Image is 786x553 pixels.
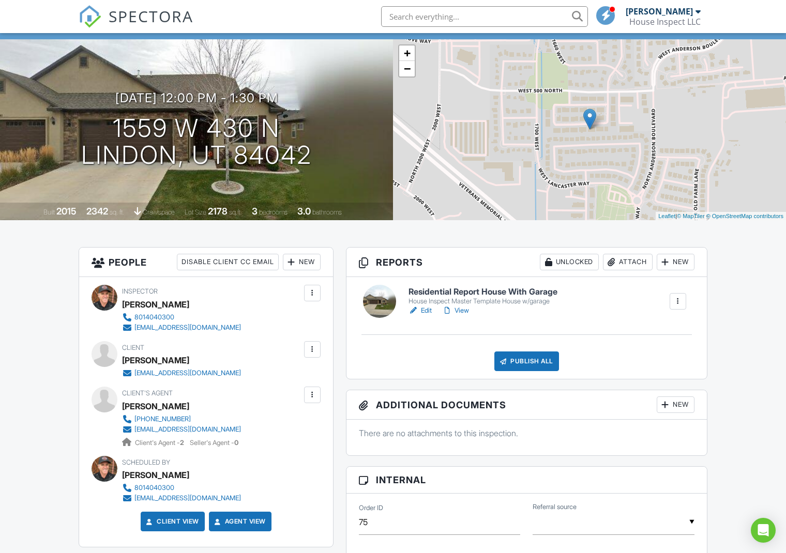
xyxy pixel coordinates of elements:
[494,351,559,371] div: Publish All
[346,467,707,494] h3: Internal
[144,516,199,527] a: Client View
[359,503,383,513] label: Order ID
[213,516,266,527] a: Agent View
[751,518,776,543] div: Open Intercom Messenger
[122,352,189,368] div: [PERSON_NAME]
[86,206,108,217] div: 2342
[79,248,333,277] h3: People
[122,458,170,466] span: Scheduled By
[115,91,278,105] h3: [DATE] 12:00 pm - 1:30 pm
[190,439,238,447] span: Seller's Agent -
[122,287,158,295] span: Inspector
[79,14,193,36] a: SPECTORA
[185,208,206,216] span: Lot Size
[134,369,241,377] div: [EMAIL_ADDRESS][DOMAIN_NAME]
[180,439,184,447] strong: 2
[706,213,783,219] a: © OpenStreetMap contributors
[409,287,557,297] h6: Residential Report House With Garage
[135,439,186,447] span: Client's Agent -
[399,61,415,76] a: Zoom out
[312,208,342,216] span: bathrooms
[122,414,241,424] a: [PHONE_NUMBER]
[409,287,557,305] a: Residential Report House With Garage House Inspect Master Template House w/garage
[134,415,191,423] div: [PHONE_NUMBER]
[399,45,415,61] a: Zoom in
[283,254,321,270] div: New
[122,398,189,414] a: [PERSON_NAME]
[122,297,189,312] div: [PERSON_NAME]
[259,208,288,216] span: bedrooms
[658,213,675,219] a: Leaflet
[122,312,241,322] a: 8014040300
[122,389,173,397] span: Client's Agent
[626,6,693,17] div: [PERSON_NAME]
[134,425,241,434] div: [EMAIL_ADDRESS][DOMAIN_NAME]
[359,427,694,439] p: There are no attachments to this inspection.
[110,208,124,216] span: sq. ft.
[134,484,174,492] div: 8014040300
[656,212,786,221] div: |
[43,208,55,216] span: Built
[533,502,577,512] label: Referral source
[134,313,174,321] div: 8014040300
[122,322,241,333] a: [EMAIL_ADDRESS][DOMAIN_NAME]
[143,208,175,216] span: crawlspace
[603,254,653,270] div: Attach
[657,396,694,413] div: New
[109,5,193,27] span: SPECTORA
[134,494,241,502] div: [EMAIL_ADDRESS][DOMAIN_NAME]
[122,467,189,483] div: [PERSON_NAME]
[79,5,101,28] img: The Best Home Inspection Software - Spectora
[252,206,258,217] div: 3
[297,206,311,217] div: 3.0
[677,213,705,219] a: © MapTiler
[122,483,241,493] a: 8014040300
[540,254,599,270] div: Unlocked
[442,305,469,316] a: View
[346,248,707,277] h3: Reports
[346,390,707,420] h3: Additional Documents
[56,206,77,217] div: 2015
[81,115,312,170] h1: 1559 W 430 N Lindon, UT 84042
[229,208,242,216] span: sq.ft.
[208,206,228,217] div: 2178
[409,297,557,305] div: House Inspect Master Template House w/garage
[134,324,241,332] div: [EMAIL_ADDRESS][DOMAIN_NAME]
[122,424,241,435] a: [EMAIL_ADDRESS][DOMAIN_NAME]
[122,368,241,378] a: [EMAIL_ADDRESS][DOMAIN_NAME]
[381,6,588,27] input: Search everything...
[629,17,701,27] div: House Inspect LLC
[234,439,238,447] strong: 0
[409,305,432,316] a: Edit
[122,344,144,351] span: Client
[177,254,279,270] div: Disable Client CC Email
[122,493,241,503] a: [EMAIL_ADDRESS][DOMAIN_NAME]
[657,254,694,270] div: New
